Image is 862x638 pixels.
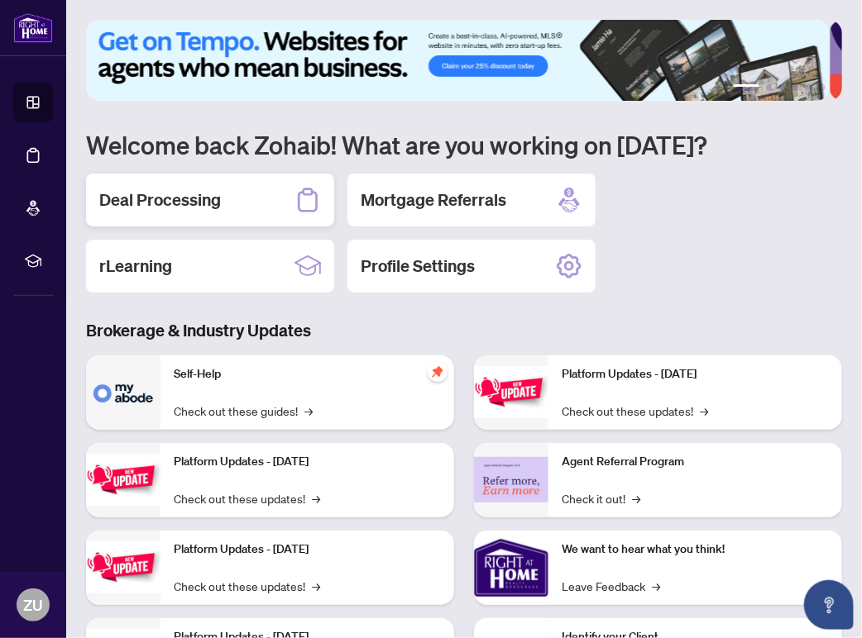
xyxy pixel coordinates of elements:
[304,402,313,420] span: →
[174,402,313,420] a: Check out these guides!→
[86,355,160,430] img: Self-Help
[174,577,320,595] a: Check out these updates!→
[779,84,786,91] button: 3
[733,84,759,91] button: 1
[474,366,548,418] img: Platform Updates - June 23, 2025
[700,402,708,420] span: →
[806,84,812,91] button: 5
[562,577,660,595] a: Leave Feedback→
[86,319,842,342] h3: Brokerage & Industry Updates
[361,255,475,278] h2: Profile Settings
[312,577,320,595] span: →
[99,255,172,278] h2: rLearning
[86,541,160,593] img: Platform Updates - July 21, 2025
[562,453,829,471] p: Agent Referral Program
[474,457,548,502] img: Agent Referral Program
[766,84,773,91] button: 2
[174,453,441,471] p: Platform Updates - [DATE]
[562,540,829,559] p: We want to hear what you think!
[819,84,826,91] button: 6
[632,489,640,507] span: →
[86,129,842,160] h1: Welcome back Zohaib! What are you working on [DATE]?
[428,362,448,382] span: pushpin
[312,489,320,507] span: →
[174,489,320,507] a: Check out these updates!→
[174,365,441,383] p: Self-Help
[361,188,506,212] h2: Mortgage Referrals
[86,20,830,101] img: Slide 0
[562,402,708,420] a: Check out these updates!→
[13,12,53,43] img: logo
[793,84,799,91] button: 4
[652,577,660,595] span: →
[474,531,548,605] img: We want to hear what you think!
[86,454,160,506] img: Platform Updates - September 16, 2025
[804,580,854,630] button: Open asap
[562,365,829,383] p: Platform Updates - [DATE]
[99,188,221,212] h2: Deal Processing
[174,540,441,559] p: Platform Updates - [DATE]
[562,489,640,507] a: Check it out!→
[24,593,43,617] span: ZU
